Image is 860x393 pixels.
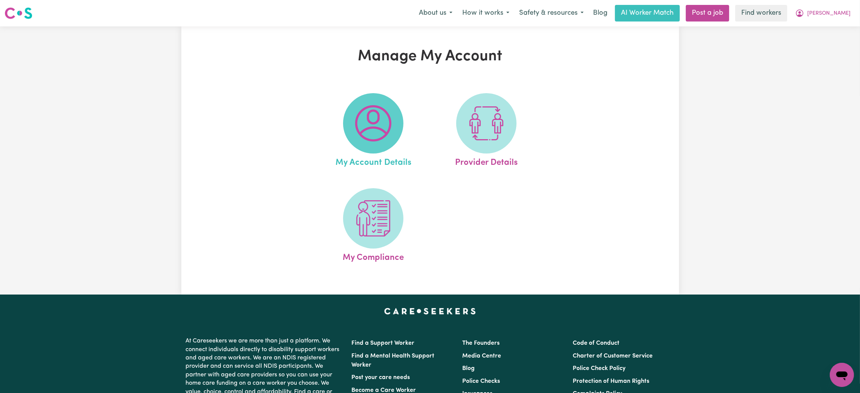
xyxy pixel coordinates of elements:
[830,363,854,387] iframe: Button to launch messaging window, conversation in progress
[807,9,851,18] span: [PERSON_NAME]
[573,378,649,384] a: Protection of Human Rights
[336,154,411,169] span: My Account Details
[462,340,500,346] a: The Founders
[319,188,428,264] a: My Compliance
[573,340,619,346] a: Code of Conduct
[462,365,475,372] a: Blog
[352,353,435,368] a: Find a Mental Health Support Worker
[573,353,653,359] a: Charter of Customer Service
[352,375,410,381] a: Post your care needs
[462,378,500,384] a: Police Checks
[5,6,32,20] img: Careseekers logo
[615,5,680,21] a: AI Worker Match
[514,5,589,21] button: Safety & resources
[352,340,415,346] a: Find a Support Worker
[432,93,541,169] a: Provider Details
[269,48,592,66] h1: Manage My Account
[735,5,787,21] a: Find workers
[573,365,625,372] a: Police Check Policy
[384,308,476,314] a: Careseekers home page
[589,5,612,21] a: Blog
[343,249,404,264] span: My Compliance
[457,5,514,21] button: How it works
[414,5,457,21] button: About us
[455,154,518,169] span: Provider Details
[319,93,428,169] a: My Account Details
[686,5,729,21] a: Post a job
[462,353,501,359] a: Media Centre
[5,5,32,22] a: Careseekers logo
[790,5,855,21] button: My Account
